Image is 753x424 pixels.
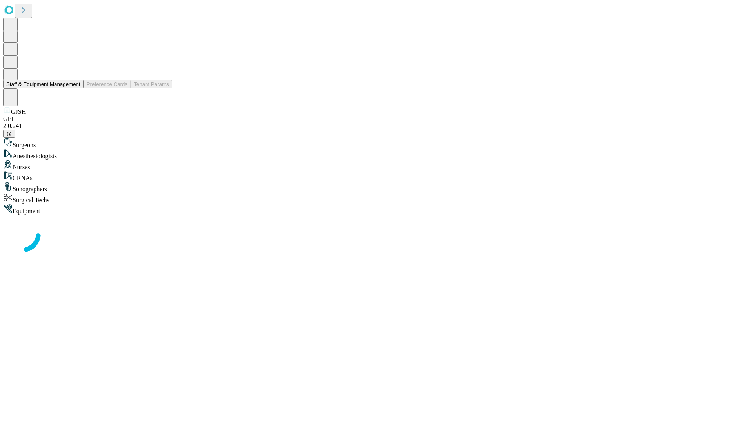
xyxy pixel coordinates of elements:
[3,171,750,182] div: CRNAs
[3,80,84,88] button: Staff & Equipment Management
[3,138,750,149] div: Surgeons
[3,160,750,171] div: Nurses
[6,131,12,137] span: @
[84,80,131,88] button: Preference Cards
[131,80,172,88] button: Tenant Params
[11,108,26,115] span: GJSH
[3,122,750,130] div: 2.0.241
[3,149,750,160] div: Anesthesiologists
[3,204,750,215] div: Equipment
[3,193,750,204] div: Surgical Techs
[3,182,750,193] div: Sonographers
[3,115,750,122] div: GEI
[3,130,15,138] button: @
